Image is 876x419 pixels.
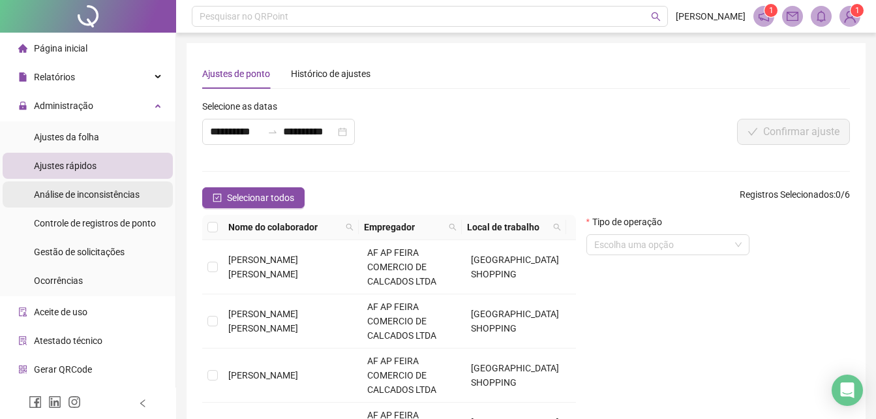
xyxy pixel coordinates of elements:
sup: 1 [764,4,778,17]
div: Open Intercom Messenger [832,375,863,406]
span: Registros Selecionados [740,189,834,200]
span: Gestão de solicitações [34,247,125,257]
span: [PERSON_NAME] [676,9,746,23]
span: AF AP FEIRA COMERCIO DE CALCADOS LTDA [367,247,436,287]
span: search [343,217,356,237]
span: linkedin [48,396,61,409]
span: [PERSON_NAME] [228,370,298,380]
button: Selecionar todos [202,187,305,208]
span: Ocorrências [34,275,83,286]
span: Gerar QRCode [34,364,92,375]
span: left [138,399,147,408]
span: search [651,12,661,22]
span: Ajustes rápidos [34,161,97,171]
span: Aceite de uso [34,307,87,317]
span: bell [815,10,827,22]
sup: Atualize o seu contato no menu Meus Dados [851,4,864,17]
label: Tipo de operação [586,215,671,229]
span: Local de trabalho [467,220,547,234]
span: search [449,223,457,231]
span: file [18,72,27,82]
span: [GEOGRAPHIC_DATA] SHOPPING [471,309,559,334]
span: Análise de inconsistências [34,189,140,200]
span: solution [18,336,27,345]
span: home [18,44,27,53]
button: Confirmar ajuste [737,119,850,145]
span: Ajustes da folha [34,132,99,142]
span: 1 [855,6,860,15]
label: Selecione as datas [202,99,286,114]
span: AF AP FEIRA COMERCIO DE CALCADOS LTDA [367,302,436,341]
div: Ajustes de ponto [202,67,270,81]
span: to [267,127,278,137]
span: Relatórios [34,72,75,82]
span: search [553,223,561,231]
span: check-square [213,193,222,202]
span: search [551,217,564,237]
span: Empregador [364,220,444,234]
span: Administração [34,101,93,111]
span: Atestado técnico [34,335,102,346]
span: AF AP FEIRA COMERCIO DE CALCADOS LTDA [367,356,436,395]
img: 94751 [840,7,860,26]
span: [PERSON_NAME] [PERSON_NAME] [228,255,298,279]
div: Histórico de ajustes [291,67,370,81]
span: lock [18,101,27,110]
span: 1 [769,6,774,15]
span: audit [18,307,27,317]
span: [GEOGRAPHIC_DATA] SHOPPING [471,363,559,388]
span: qrcode [18,365,27,374]
span: Controle de registros de ponto [34,218,156,228]
span: [GEOGRAPHIC_DATA] SHOPPING [471,255,559,279]
span: Selecionar todos [227,191,294,205]
span: Página inicial [34,43,87,54]
span: search [346,223,354,231]
span: [PERSON_NAME] [PERSON_NAME] [228,309,298,334]
span: facebook [29,396,42,409]
span: swap-right [267,127,278,137]
span: : 0 / 6 [740,187,850,208]
span: search [446,217,459,237]
span: notification [758,10,770,22]
span: mail [787,10,798,22]
span: instagram [68,396,81,409]
span: Nome do colaborador [228,220,340,234]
